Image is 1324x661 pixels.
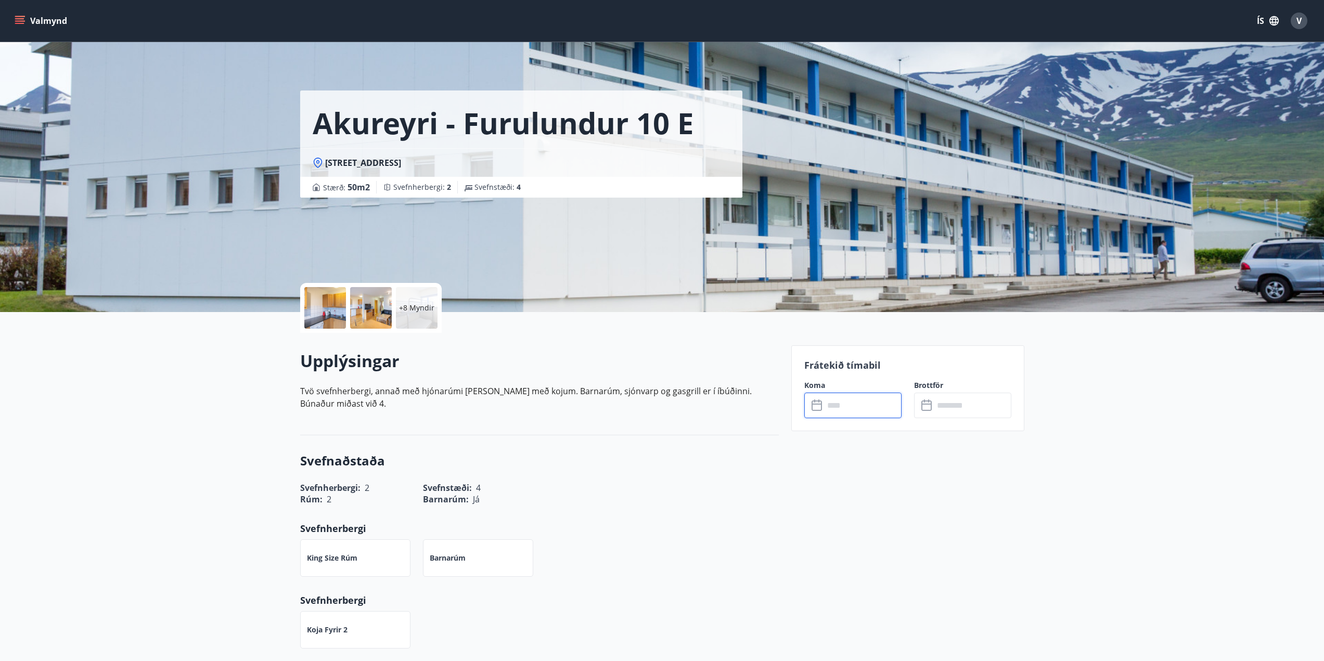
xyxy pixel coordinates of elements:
[447,182,451,192] span: 2
[1287,8,1312,33] button: V
[300,452,779,470] h3: Svefnaðstaða
[473,494,480,505] span: Já
[327,494,331,505] span: 2
[914,380,1011,391] label: Brottför
[423,494,469,505] span: Barnarúm :
[300,593,779,607] p: Svefnherbergi
[300,494,323,505] span: Rúm :
[307,625,348,635] p: Koja fyrir 2
[474,182,521,192] span: Svefnstæði :
[300,385,779,410] p: Tvö svefnherbergi, annað með hjónarúmi [PERSON_NAME] með kojum. Barnarúm, sjónvarp og gasgrill er...
[1251,11,1284,30] button: ÍS
[300,349,779,372] h2: Upplýsingar
[804,358,1011,372] p: Frátekið tímabil
[325,157,401,169] span: [STREET_ADDRESS]
[1296,15,1302,27] span: V
[804,380,902,391] label: Koma
[300,522,779,535] p: Svefnherbergi
[307,553,357,563] p: King Size rúm
[323,181,370,193] span: Stærð :
[430,553,466,563] p: Barnarúm
[393,182,451,192] span: Svefnherbergi :
[348,182,370,193] span: 50 m2
[12,11,71,30] button: menu
[517,182,521,192] span: 4
[313,103,693,142] h1: Akureyri - Furulundur 10 E
[399,303,434,313] p: +8 Myndir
